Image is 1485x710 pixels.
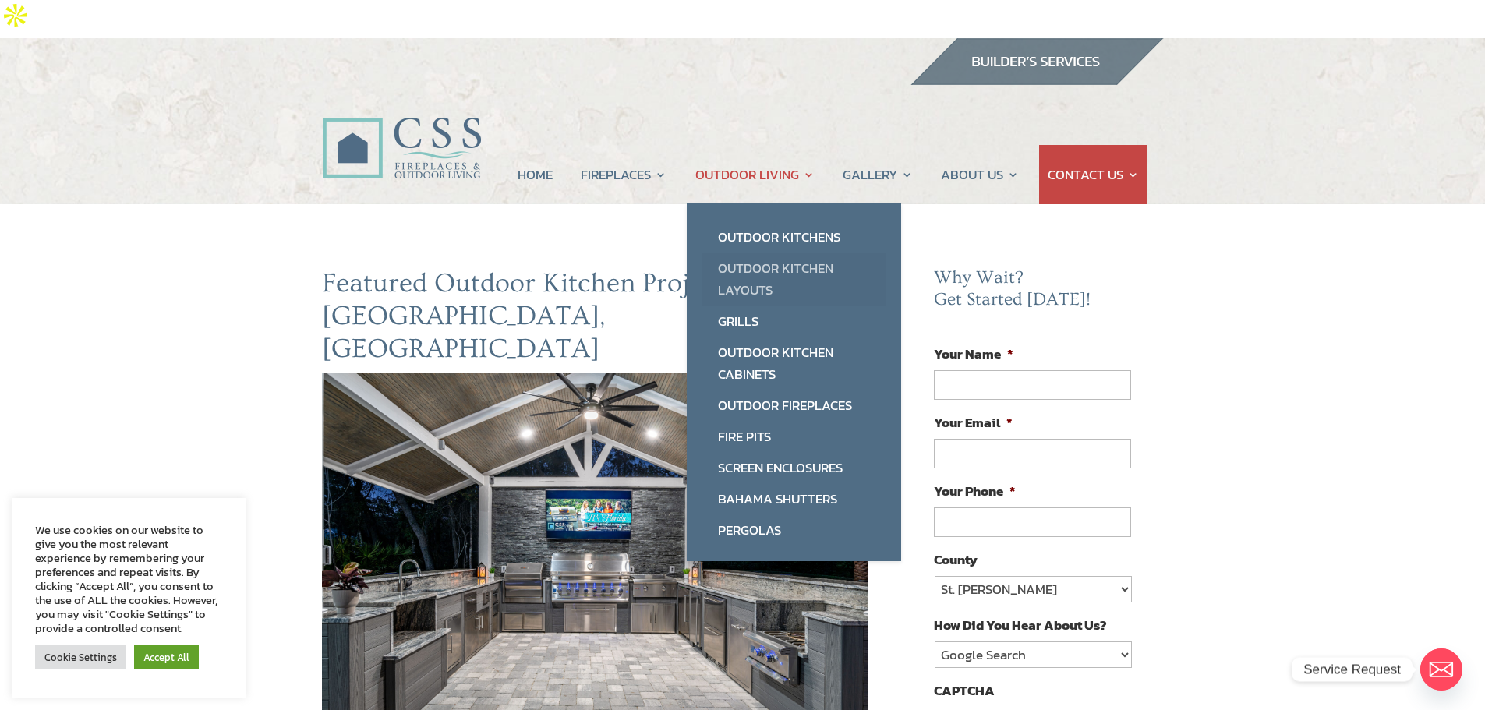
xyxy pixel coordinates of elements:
[702,421,886,452] a: Fire Pits
[934,482,1016,500] label: Your Phone
[1048,145,1139,204] a: CONTACT US
[910,38,1164,85] img: builders_btn
[695,145,815,204] a: OUTDOOR LIVING
[934,267,1144,318] h2: Why Wait? Get Started [DATE]!
[322,74,481,187] img: CSS Fireplaces & Outdoor Living (Formerly Construction Solutions & Supply)- Jacksonville Ormond B...
[702,483,886,514] a: Bahama Shutters
[1420,648,1462,691] a: Email
[702,337,886,390] a: Outdoor Kitchen Cabinets
[934,414,1013,431] label: Your Email
[35,645,126,669] a: Cookie Settings
[702,390,886,421] a: Outdoor Fireplaces
[941,145,1019,204] a: ABOUT US
[35,523,222,635] div: We use cookies on our website to give you the most relevant experience by remembering your prefer...
[934,551,978,568] label: County
[702,253,886,306] a: Outdoor Kitchen Layouts
[518,145,553,204] a: HOME
[934,616,1107,634] label: How Did You Hear About Us?
[581,145,666,204] a: FIREPLACES
[702,452,886,483] a: Screen Enclosures
[702,221,886,253] a: Outdoor Kitchens
[934,345,1013,362] label: Your Name
[910,70,1164,90] a: builder services construction supply
[702,306,886,337] a: Grills
[322,267,868,373] h1: Featured Outdoor Kitchen Project: [GEOGRAPHIC_DATA], [GEOGRAPHIC_DATA]
[134,645,199,669] a: Accept All
[843,145,913,204] a: GALLERY
[934,682,995,699] label: CAPTCHA
[702,514,886,546] a: Pergolas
